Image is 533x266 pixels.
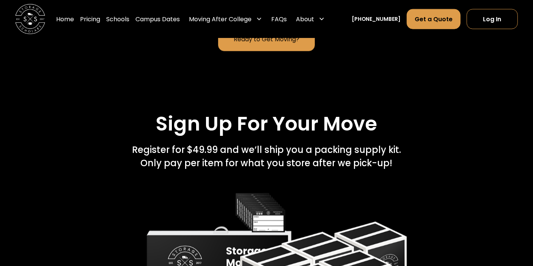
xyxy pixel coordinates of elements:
[132,143,401,170] div: Register for $49.99 and we’ll ship you a packing supply kit. Only pay per item for what you store...
[189,14,252,24] div: Moving After College
[15,4,46,34] a: home
[293,8,328,30] div: About
[218,28,315,51] a: Ready to Get Moving?
[271,8,287,30] a: FAQs
[135,8,180,30] a: Campus Dates
[467,9,518,29] a: Log In
[352,15,401,23] a: [PHONE_NUMBER]
[296,14,314,24] div: About
[407,9,461,29] a: Get a Quote
[56,8,74,30] a: Home
[80,8,100,30] a: Pricing
[186,8,265,30] div: Moving After College
[106,8,129,30] a: Schools
[156,112,377,135] h2: Sign Up For Your Move
[15,4,46,34] img: Storage Scholars main logo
